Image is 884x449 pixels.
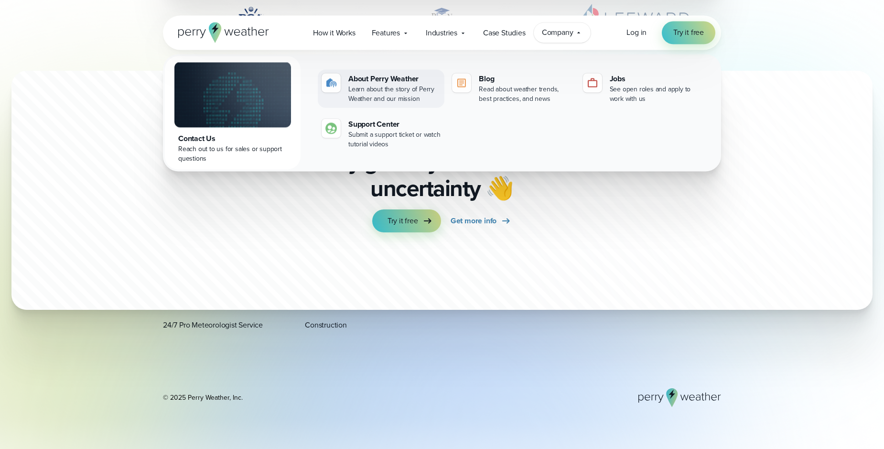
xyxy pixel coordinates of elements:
a: Try it free [372,209,441,232]
div: Contact Us [178,133,287,144]
img: Bryan ISD Logo [354,4,530,33]
span: How it Works [313,27,356,39]
a: 24/7 Pro Meteorologist Service [163,319,263,330]
div: © 2025 Perry Weather, Inc. [163,393,243,402]
div: Jobs [610,73,702,85]
span: Features [372,27,400,39]
span: Company [542,27,573,38]
img: PGA.svg [163,4,339,33]
span: Industries [426,27,457,39]
span: Case Studies [483,27,526,39]
span: Try it free [388,215,418,227]
div: Blog [479,73,571,85]
a: Contact Us Reach out to us for sales or support questions [165,56,301,169]
img: Leeward Renewable Energy Logo [545,4,721,33]
img: jobs-icon-1.svg [587,77,598,88]
span: Try it free [673,27,704,38]
a: Blog Read about weather trends, best practices, and news [448,69,575,108]
div: Reach out to us for sales or support questions [178,144,287,164]
span: Get more info [451,215,496,227]
p: Say goodbye to weather uncertainty 👋 [320,148,564,202]
div: Learn about the story of Perry Weather and our mission [348,85,441,104]
div: See open roles and apply to work with us [610,85,702,104]
a: About Perry Weather Learn about the story of Perry Weather and our mission [318,69,444,108]
a: Jobs See open roles and apply to work with us [579,69,706,108]
div: Read about weather trends, best practices, and news [479,85,571,104]
a: Log in [626,27,647,38]
a: Support Center Submit a support ticket or watch tutorial videos [318,115,444,153]
div: Support Center [348,119,441,130]
img: blog-icon.svg [456,77,467,88]
img: about-icon.svg [325,77,337,88]
div: Submit a support ticket or watch tutorial videos [348,130,441,149]
a: Get more info [451,209,512,232]
div: About Perry Weather [348,73,441,85]
a: How it Works [305,23,364,43]
a: Case Studies [475,23,534,43]
a: Construction [305,319,347,330]
a: Try it free [662,21,715,44]
img: contact-icon.svg [325,122,337,134]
